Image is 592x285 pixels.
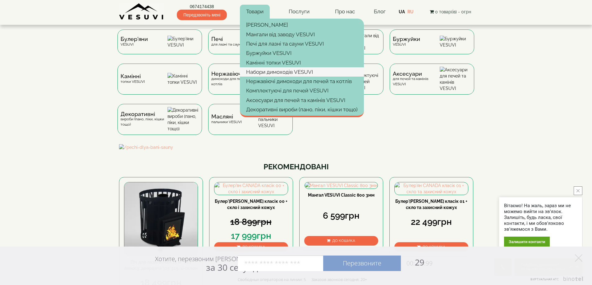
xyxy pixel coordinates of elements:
[406,259,415,267] span: 00:
[428,8,473,15] button: 0 товар(ів) - 0грн
[205,29,296,64] a: Печідля лазні та сауни VESUVI Печі для лазні та сауни VESUVI
[205,64,296,104] a: Нержавіючідимоходи для печей та котлів Нержавіючі димоходи для печей та котлів
[440,36,471,48] img: Буржуйки VESUVI
[395,199,467,210] a: Булер'[PERSON_NAME] класік 01 + скло та захисний кожух
[387,64,477,104] a: Аксесуаридля печей та камінів VESUVI Аксесуари для печей та камінів VESUVI
[304,236,378,246] button: До кошика
[205,104,296,144] a: Масляніпальники VESUVI Масляні пальники VESUVI
[215,199,287,210] a: Булер'[PERSON_NAME] класік 00 + скло і захисний кожух
[214,216,288,228] div: 18 899грн
[258,110,290,129] img: Масляні пальники VESUVI
[206,261,262,273] span: за 30 секунд?
[240,96,364,105] a: Аксесуари для печей та камінів VESUVI
[121,112,168,127] div: вироби (пано, піки, кішки тощо)
[393,37,420,42] span: Буржуйки
[211,71,258,87] div: димоходи для печей та котлів
[424,259,433,267] span: :99
[119,3,164,20] img: Завод VESUVI
[374,8,386,15] a: Блог
[121,74,145,79] span: Камінні
[323,256,401,271] a: Перезвоните
[240,58,364,67] a: Камінні топки VESUVI
[121,37,148,47] div: VESUVI
[395,182,468,195] img: Булер'ян CANADA класік 01 + скло та захисний кожух
[393,71,440,76] span: Аксесуари
[440,67,471,91] img: Аксесуари для печей та камінів VESUVI
[240,48,364,58] a: Буржуйки VESUVI
[177,10,227,20] span: Передзвоніть мені
[177,3,227,10] a: 0674174438
[121,37,148,42] span: Булер'яни
[304,210,378,222] div: 6 599грн
[124,182,198,256] img: Піч для лазні Бочка 15 м³ без виносу, дверцята 315*315, зі склом
[155,255,262,272] div: Хотите, перезвоним [PERSON_NAME]
[168,107,199,132] img: Декоративні вироби (пано, піки, кішки тощо)
[168,73,199,85] img: Камінні топки VESUVI
[393,71,440,87] div: для печей та камінів VESUVI
[114,104,205,144] a: Декоративнівироби (пано, піки, кішки тощо) Декоративні вироби (пано, піки, кішки тощо)
[308,193,374,198] a: Мангал VESUVI Classic 800 3мм
[240,105,364,114] a: Декоративні вироби (пано, піки, кішки тощо)
[401,256,433,268] span: 29
[240,86,364,95] a: Комплектуючі для печей VESUVI
[242,245,265,249] span: До кошика
[211,114,242,124] div: пальники VESUVI
[240,5,270,19] a: Товари
[119,144,473,150] img: /pechi-dlya-bani-sauny
[394,216,468,228] div: 22 499грн
[527,277,584,285] a: Виртуальная АТС
[211,114,242,119] span: Масляні
[530,277,559,281] span: Виртуальная АТС
[504,203,577,232] div: Вітаємо! На жаль, зараз ми не можемо вийти на зв'язок. Залишіть, будь ласка, свої контакти, і ми ...
[393,37,420,47] div: VESUVI
[238,277,367,282] div: Свободных операторов на линии: 5 Заказов звонков сегодня: 20+
[282,5,316,19] a: Послуги
[240,39,364,48] a: Печі для лазні та сауни VESUVI
[574,186,582,195] button: close button
[240,77,364,86] a: Нержавіючі димоходи для печей та котлів
[240,67,364,77] a: Набори димоходів VESUVI
[399,9,405,14] a: UA
[214,182,288,195] img: Булер'ян CANADA класік 00 + скло і захисний кожух
[329,5,361,19] a: Про нас
[214,242,288,252] button: До кошика
[211,37,257,42] span: Печі
[422,245,445,249] span: До кошика
[114,29,205,64] a: Булер'яниVESUVI Булер'яни VESUVI
[504,237,550,247] div: Залишити контакти
[240,20,364,29] a: [PERSON_NAME]
[407,9,414,14] a: RU
[394,242,468,252] button: До кошика
[240,30,364,39] a: Мангали від заводу VESUVI
[305,182,378,189] img: Мангал VESUVI Classic 800 3мм
[349,67,380,91] img: Комплектуючі для печей VESUVI
[214,230,288,242] div: 17 999грн
[332,238,355,243] span: До кошика
[387,29,477,64] a: БуржуйкиVESUVI Буржуйки VESUVI
[211,71,258,76] span: Нержавіючі
[211,37,257,47] div: для лазні та сауни VESUVI
[114,64,205,104] a: Каміннітопки VESUVI Камінні топки VESUVI
[349,33,380,51] img: Мангали від заводу VESUVI
[168,36,199,48] img: Булер'яни VESUVI
[435,9,471,14] span: 0 товар(ів) - 0грн
[121,112,168,117] span: Декоративні
[121,74,145,84] div: топки VESUVI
